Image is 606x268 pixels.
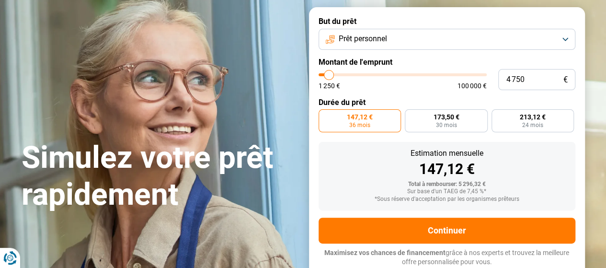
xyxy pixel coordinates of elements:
span: Prêt personnel [339,34,387,44]
span: 24 mois [522,122,543,128]
div: Sur base d'un TAEG de 7,45 %* [326,188,568,195]
label: Durée du prêt [319,98,575,107]
h1: Simulez votre prêt rapidement [22,140,297,213]
span: 173,50 € [433,114,459,120]
span: Maximisez vos chances de financement [324,249,446,256]
span: 147,12 € [347,114,373,120]
div: *Sous réserve d'acceptation par les organismes prêteurs [326,196,568,203]
div: 147,12 € [326,162,568,176]
span: 30 mois [435,122,457,128]
span: € [563,76,568,84]
label: Montant de l'emprunt [319,58,575,67]
button: Continuer [319,218,575,244]
span: 1 250 € [319,82,340,89]
div: Estimation mensuelle [326,150,568,157]
span: 36 mois [349,122,370,128]
span: 213,12 € [520,114,546,120]
div: Total à rembourser: 5 296,32 € [326,181,568,188]
span: 100 000 € [457,82,487,89]
p: grâce à nos experts et trouvez la meilleure offre personnalisée pour vous. [319,248,575,267]
label: But du prêt [319,17,575,26]
button: Prêt personnel [319,29,575,50]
